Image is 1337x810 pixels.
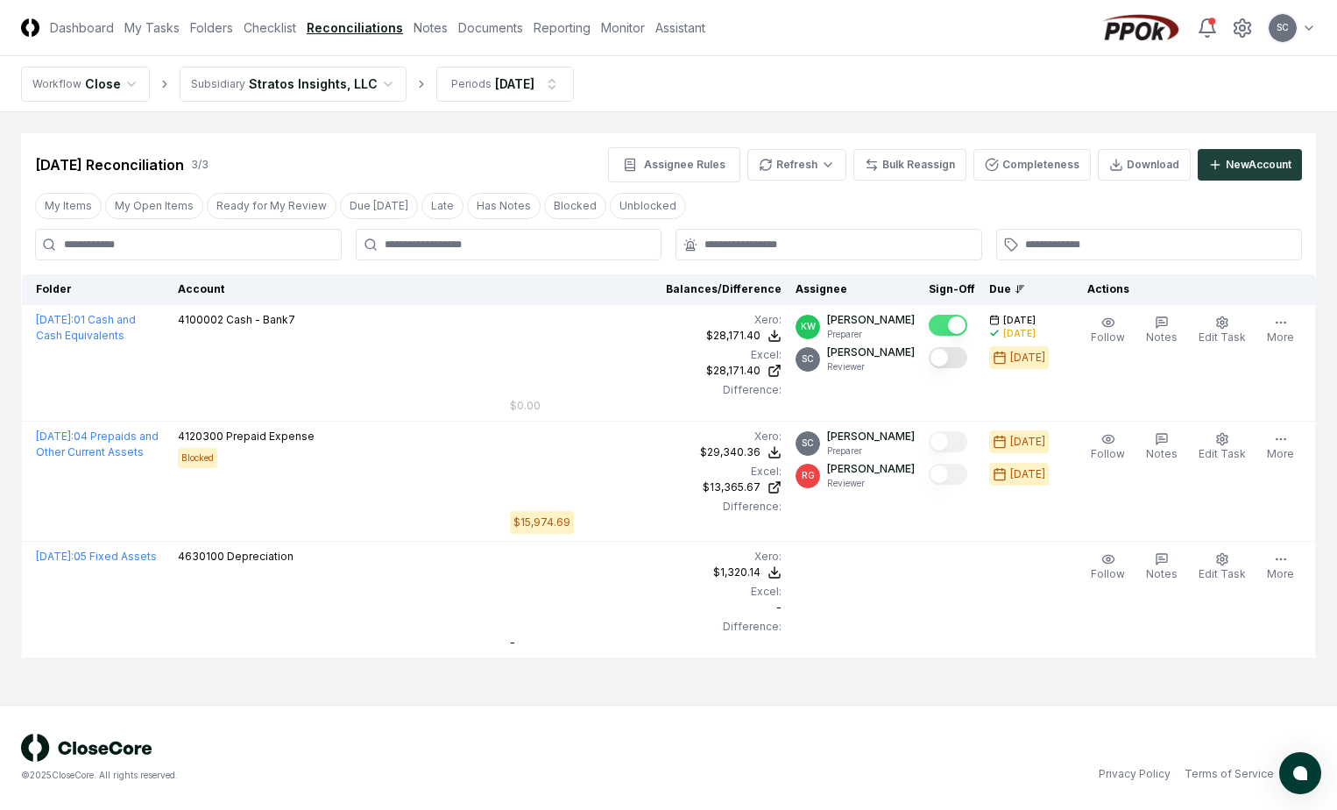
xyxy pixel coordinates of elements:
[124,18,180,37] a: My Tasks
[1277,21,1289,34] span: SC
[853,149,966,181] button: Bulk Reassign
[1267,12,1298,44] button: SC
[700,444,760,460] div: $29,340.36
[1195,429,1249,465] button: Edit Task
[1087,549,1128,586] button: Follow
[458,18,523,37] a: Documents
[36,430,74,443] span: [DATE] :
[1142,549,1181,586] button: Notes
[989,281,1059,297] div: Due
[1091,447,1125,460] span: Follow
[510,480,782,495] a: $13,365.67
[36,313,136,342] a: [DATE]:01 Cash and Cash Equivalents
[36,313,74,326] span: [DATE] :
[1010,434,1045,450] div: [DATE]
[21,769,668,782] div: © 2025 CloseCore. All rights reserved.
[22,274,171,305] th: Folder
[36,550,74,563] span: [DATE] :
[510,584,782,600] div: Excel:
[21,18,39,37] img: Logo
[1199,567,1246,580] span: Edit Task
[827,312,915,328] p: [PERSON_NAME]
[510,398,541,414] div: $0.00
[922,274,982,305] th: Sign-Off
[510,382,782,398] div: Difference:
[703,480,760,495] div: $13,365.67
[534,18,591,37] a: Reporting
[436,67,574,102] button: Periods[DATE]
[1010,466,1045,482] div: [DATE]
[747,149,846,181] button: Refresh
[608,147,740,182] button: Assignee Rules
[827,444,915,458] p: Preparer
[36,430,159,458] a: [DATE]:04 Prepaids and Other Current Assets
[601,18,645,37] a: Monitor
[827,345,915,360] p: [PERSON_NAME]
[1185,766,1274,782] a: Terms of Service
[544,193,606,219] button: Blocked
[1199,447,1246,460] span: Edit Task
[510,312,782,328] div: Xero :
[827,461,915,477] p: [PERSON_NAME]
[929,464,967,485] button: Mark complete
[307,18,403,37] a: Reconciliations
[1279,752,1321,794] button: atlas-launcher
[226,430,315,443] span: Prepaid Expense
[510,584,782,615] div: -
[1099,766,1171,782] a: Privacy Policy
[706,328,782,344] button: $28,171.40
[178,448,217,468] div: Blocked
[178,281,496,297] div: Account
[827,477,915,490] p: Reviewer
[1087,429,1128,465] button: Follow
[1010,350,1045,366] div: [DATE]
[1087,312,1128,349] button: Follow
[421,193,463,219] button: Late
[21,734,152,762] img: logo
[21,67,574,102] nav: breadcrumb
[1263,429,1298,465] button: More
[510,429,782,444] div: Xero :
[50,18,114,37] a: Dashboard
[1091,567,1125,580] span: Follow
[929,431,967,452] button: Mark complete
[227,550,294,563] span: Depreciation
[827,360,915,373] p: Reviewer
[706,328,760,344] div: $28,171.40
[226,313,295,326] span: Cash - Bank7
[1003,314,1036,327] span: [DATE]
[802,352,814,366] span: SC
[451,76,492,92] div: Periods
[510,549,782,565] div: Xero :
[35,193,102,219] button: My Items
[713,565,782,580] button: $1,320.14
[1142,429,1181,465] button: Notes
[36,550,157,563] a: [DATE]:05 Fixed Assets
[32,76,81,92] div: Workflow
[207,193,336,219] button: Ready for My Review
[802,469,815,482] span: RG
[706,363,760,379] div: $28,171.40
[503,274,789,305] th: Balances/Difference
[1198,149,1302,181] button: NewAccount
[510,499,782,515] div: Difference:
[190,18,233,37] a: Folders
[510,635,782,650] div: -
[510,464,782,480] div: Excel:
[827,429,915,444] p: [PERSON_NAME]
[929,347,967,368] button: Mark complete
[1099,14,1183,42] img: PPOk logo
[1073,281,1302,297] div: Actions
[801,320,816,333] span: KW
[1142,312,1181,349] button: Notes
[1226,157,1291,173] div: New Account
[1195,312,1249,349] button: Edit Task
[178,313,223,326] span: 4100002
[1098,149,1191,181] button: Download
[713,565,760,580] div: $1,320.14
[35,154,184,175] div: [DATE] Reconciliation
[1146,447,1178,460] span: Notes
[414,18,448,37] a: Notes
[510,363,782,379] a: $28,171.40
[178,430,223,443] span: 4120300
